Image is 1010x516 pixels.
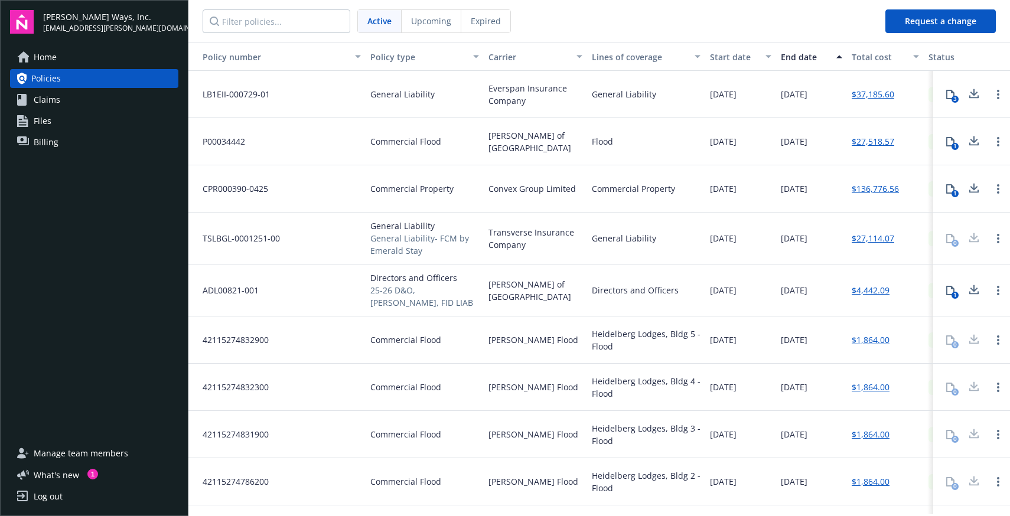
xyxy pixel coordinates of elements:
a: Claims [10,90,178,109]
span: [PERSON_NAME] Flood [488,428,578,440]
div: 1 [952,143,959,150]
span: [DATE] [781,428,807,440]
div: Status [928,51,1008,63]
span: [DATE] [710,182,737,195]
span: General Liability [370,88,435,100]
span: Transverse Insurance Company [488,226,582,251]
span: 42115274832900 [193,334,269,346]
span: CPR000390-0425 [193,182,268,195]
div: Heidelberg Lodges, Bldg 4 - Flood [592,375,701,400]
span: Commercial Flood [370,135,441,148]
span: [PERSON_NAME] of [GEOGRAPHIC_DATA] [488,278,582,303]
div: 1 [87,469,98,479]
div: General Liability [592,232,656,244]
span: [DATE] [710,334,737,346]
a: Files [10,112,178,130]
span: 42115274786200 [193,475,269,488]
span: [EMAIL_ADDRESS][PERSON_NAME][DOMAIN_NAME] [43,23,178,34]
span: [PERSON_NAME] Ways, Inc. [43,11,178,23]
span: P00034442 [193,135,245,148]
span: [DATE] [710,428,737,440]
span: Billing [34,133,58,152]
button: 1 [939,130,962,154]
div: Flood [592,135,613,148]
div: Heidelberg Lodges, Bldg 2 - Flood [592,469,701,494]
a: $1,864.00 [852,428,890,440]
a: Open options [991,475,1005,489]
span: [DATE] [781,334,807,346]
span: [PERSON_NAME] Flood [488,381,578,393]
button: What's new1 [10,469,98,481]
button: Policy type [366,43,484,71]
div: Log out [34,487,63,506]
span: ADL00821-001 [193,284,259,296]
span: Files [34,112,51,130]
a: Open options [991,87,1005,102]
a: Open options [991,427,1005,442]
span: Manage team members [34,444,128,463]
span: Commercial Property [370,182,454,195]
a: Open options [991,182,1005,196]
div: Carrier [488,51,569,63]
span: [DATE] [710,88,737,100]
span: [PERSON_NAME] Flood [488,475,578,488]
a: Open options [991,231,1005,246]
span: Directors and Officers [370,272,479,284]
a: $1,864.00 [852,475,890,488]
a: $1,864.00 [852,381,890,393]
span: Upcoming [411,15,451,27]
span: 42115274832300 [193,381,269,393]
a: Open options [991,333,1005,347]
span: Commercial Flood [370,475,441,488]
a: Home [10,48,178,67]
button: End date [776,43,847,71]
span: [DATE] [781,135,807,148]
span: Everspan Insurance Company [488,82,582,107]
span: Claims [34,90,60,109]
a: Open options [991,380,1005,394]
div: Directors and Officers [592,284,679,296]
span: [DATE] [781,284,807,296]
a: Manage team members [10,444,178,463]
div: Lines of coverage [592,51,688,63]
div: Policy number [193,51,348,63]
a: $136,776.56 [852,182,899,195]
span: [DATE] [781,182,807,195]
span: [DATE] [710,135,737,148]
button: Request a change [885,9,996,33]
div: End date [781,51,829,63]
span: [DATE] [781,381,807,393]
a: Open options [991,283,1005,298]
a: $1,864.00 [852,334,890,346]
button: Start date [705,43,776,71]
span: [DATE] [710,475,737,488]
span: Expired [471,15,501,27]
a: $37,185.60 [852,88,894,100]
span: [DATE] [710,381,737,393]
span: Convex Group Limited [488,182,576,195]
div: Toggle SortBy [193,51,348,63]
div: 3 [952,96,959,103]
span: 42115274831900 [193,428,269,440]
span: TSLBGL-0001251-00 [193,232,280,244]
div: Commercial Property [592,182,675,195]
span: Commercial Flood [370,428,441,440]
span: General Liability- FCM by Emerald Stay [370,232,479,257]
span: 25-26 D&O, [PERSON_NAME], FID LIAB [370,284,479,309]
button: 1 [939,177,962,201]
div: Policy type [370,51,466,63]
input: Filter policies... [203,9,350,33]
div: Heidelberg Lodges, Bldg 3 - Flood [592,422,701,447]
span: [PERSON_NAME] Flood [488,334,578,346]
button: Carrier [484,43,587,71]
span: [DATE] [710,232,737,244]
span: Commercial Flood [370,334,441,346]
button: Lines of coverage [587,43,705,71]
span: LB1EII-000729-01 [193,88,270,100]
button: Total cost [847,43,924,71]
div: 1 [952,190,959,197]
span: [DATE] [781,232,807,244]
span: Policies [31,69,61,88]
button: 3 [939,83,962,106]
span: Active [367,15,392,27]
